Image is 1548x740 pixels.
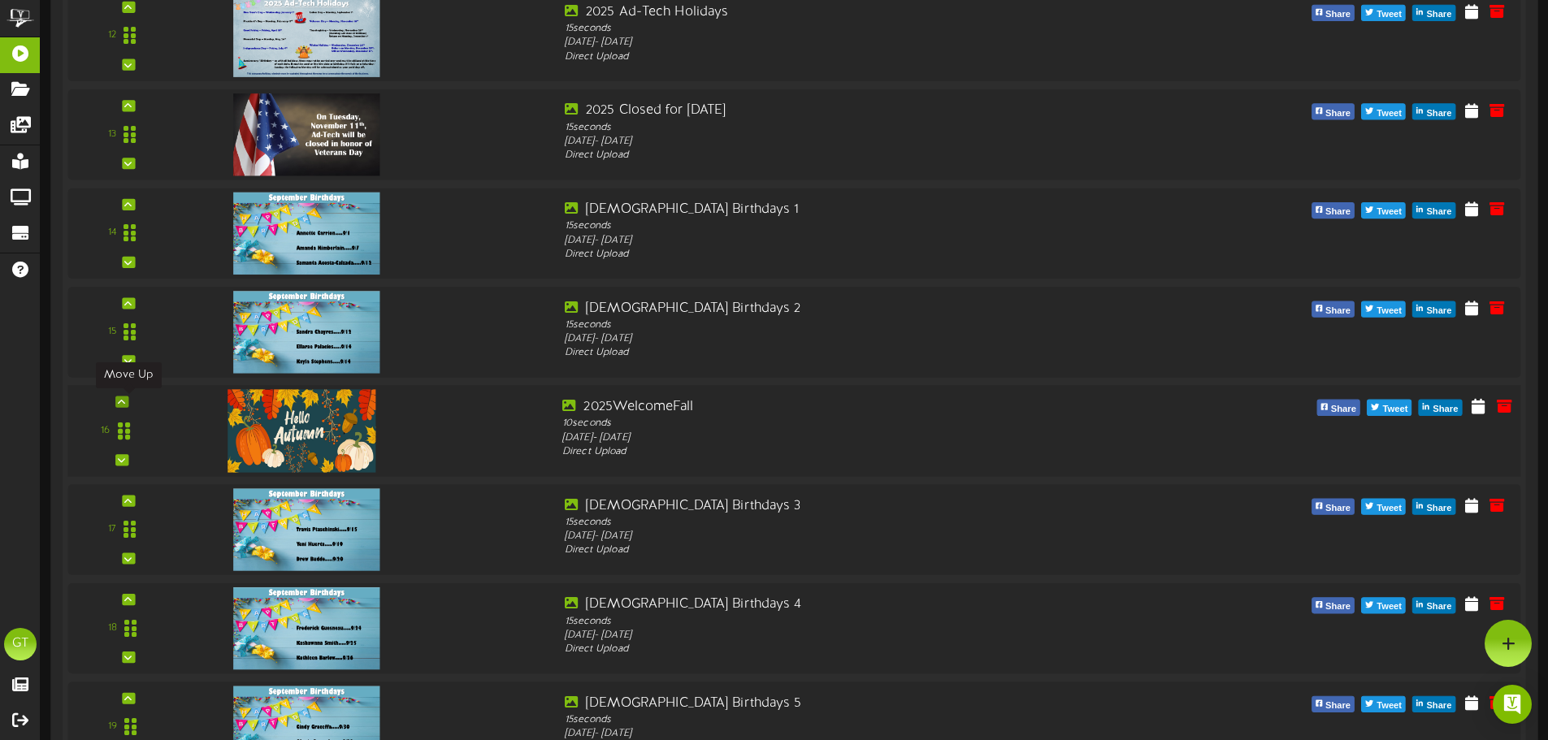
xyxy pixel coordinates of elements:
[1361,597,1406,613] button: Tweet
[565,3,1146,22] div: 2025 Ad-Tech Holidays
[1412,301,1455,317] button: Share
[1373,301,1405,319] span: Tweet
[108,128,116,141] div: 13
[1373,598,1405,616] span: Tweet
[228,389,375,472] img: 6d32bcd3-5f64-4505-86fa-9278312e9800.png
[1373,6,1405,24] span: Tweet
[1423,6,1455,24] span: Share
[562,417,1149,431] div: 10 seconds
[1361,301,1406,317] button: Tweet
[1412,499,1455,515] button: Share
[108,226,116,240] div: 14
[1373,697,1405,715] span: Tweet
[565,346,1146,360] div: Direct Upload
[1423,697,1455,715] span: Share
[1412,103,1455,119] button: Share
[1423,301,1455,319] span: Share
[1423,203,1455,221] span: Share
[1312,499,1355,515] button: Share
[565,530,1146,543] div: [DATE] - [DATE]
[1312,696,1355,712] button: Share
[1373,500,1405,517] span: Tweet
[565,201,1146,219] div: [DEMOGRAPHIC_DATA] Birthdays 1
[1373,104,1405,122] span: Tweet
[101,424,110,439] div: 16
[565,299,1146,318] div: [DEMOGRAPHIC_DATA] Birthdays 2
[1361,202,1406,219] button: Tweet
[1312,103,1355,119] button: Share
[565,543,1146,557] div: Direct Upload
[562,431,1149,445] div: [DATE] - [DATE]
[233,193,379,275] img: fb48f8a9-f31a-49a2-9fa1-ea6f22b23cf7.png
[565,149,1146,162] div: Direct Upload
[565,628,1146,642] div: [DATE] - [DATE]
[562,445,1149,460] div: Direct Upload
[233,93,379,175] img: 1fd1a53e-3a4f-4aa3-b70c-2bbd191b4553.png
[565,595,1146,614] div: [DEMOGRAPHIC_DATA] Birthdays 4
[1412,5,1455,21] button: Share
[1322,301,1354,319] span: Share
[565,247,1146,261] div: Direct Upload
[565,219,1146,233] div: 15 seconds
[562,397,1149,416] div: 2025WelcomeFall
[1361,499,1406,515] button: Tweet
[565,22,1146,36] div: 15 seconds
[233,488,379,570] img: abf9fff3-e957-422b-be99-a7139f285a8b.png
[108,325,116,339] div: 15
[1423,500,1455,517] span: Share
[1361,5,1406,21] button: Tweet
[1379,400,1411,418] span: Tweet
[565,233,1146,247] div: [DATE] - [DATE]
[108,522,116,536] div: 17
[1316,400,1360,416] button: Share
[1361,103,1406,119] button: Tweet
[1322,697,1354,715] span: Share
[108,621,117,635] div: 18
[108,28,116,42] div: 12
[1367,400,1411,416] button: Tweet
[1429,400,1461,418] span: Share
[565,50,1146,63] div: Direct Upload
[1312,5,1355,21] button: Share
[565,515,1146,529] div: 15 seconds
[565,120,1146,134] div: 15 seconds
[1412,597,1455,613] button: Share
[1312,597,1355,613] button: Share
[1361,696,1406,712] button: Tweet
[565,332,1146,346] div: [DATE] - [DATE]
[1322,104,1354,122] span: Share
[565,614,1146,628] div: 15 seconds
[233,587,379,669] img: fcffc6b8-6e4a-4827-ad76-8dc5efd95809.png
[1412,696,1455,712] button: Share
[1412,202,1455,219] button: Share
[1322,203,1354,221] span: Share
[565,318,1146,331] div: 15 seconds
[565,102,1146,120] div: 2025 Closed for [DATE]
[1419,400,1463,416] button: Share
[1312,202,1355,219] button: Share
[565,713,1146,727] div: 15 seconds
[565,135,1146,149] div: [DATE] - [DATE]
[565,496,1146,515] div: [DEMOGRAPHIC_DATA] Birthdays 3
[4,628,37,660] div: GT
[1328,400,1359,418] span: Share
[1322,6,1354,24] span: Share
[565,36,1146,50] div: [DATE] - [DATE]
[1312,301,1355,317] button: Share
[1423,104,1455,122] span: Share
[233,291,379,373] img: 30d76a6c-d901-43ce-8682-c2f8d78b1262.png
[108,720,117,734] div: 19
[1322,598,1354,616] span: Share
[565,694,1146,712] div: [DEMOGRAPHIC_DATA] Birthdays 5
[1373,203,1405,221] span: Tweet
[1493,685,1532,724] div: Open Intercom Messenger
[1423,598,1455,616] span: Share
[1322,500,1354,517] span: Share
[565,643,1146,656] div: Direct Upload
